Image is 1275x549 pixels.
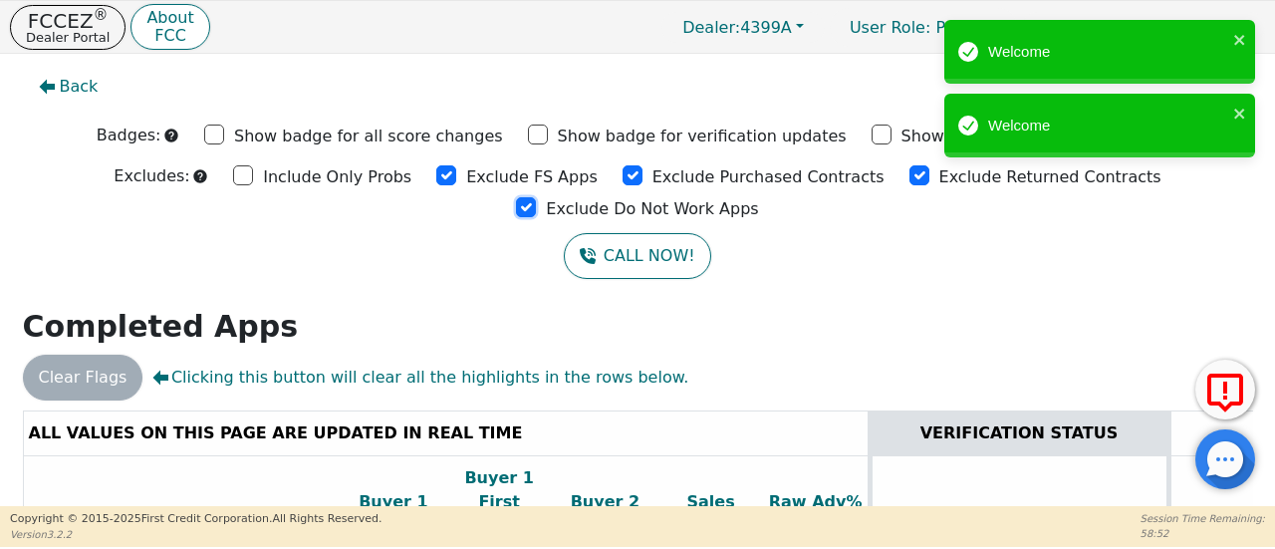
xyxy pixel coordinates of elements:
[114,164,189,188] p: Excludes:
[652,165,885,189] p: Exclude Purchased Contracts
[263,165,411,189] p: Include Only Probs
[1022,12,1265,43] button: 4399A:[PERSON_NAME]
[466,165,598,189] p: Exclude FS Apps
[26,31,110,44] p: Dealer Portal
[682,18,792,37] span: 4399A
[850,18,930,37] span: User Role :
[988,41,1227,64] div: Welcome
[830,8,1017,47] a: User Role: Primary
[60,75,99,99] span: Back
[546,197,758,221] p: Exclude Do Not Work Apps
[23,64,115,110] button: Back
[10,511,382,528] p: Copyright © 2015- 2025 First Credit Corporation.
[23,309,299,344] strong: Completed Apps
[1233,28,1247,51] button: close
[272,512,382,525] span: All Rights Reserved.
[830,8,1017,47] p: Primary
[152,366,688,390] span: Clicking this button will clear all the highlights in the rows below.
[146,10,193,26] p: About
[988,115,1227,137] div: Welcome
[234,125,503,148] p: Show badge for all score changes
[10,527,382,542] p: Version 3.2.2
[1195,360,1255,419] button: Report Error to FCC
[901,125,1179,148] p: Show badge for new problem code
[94,6,109,24] sup: ®
[97,124,161,147] p: Badges:
[558,125,847,148] p: Show badge for verification updates
[661,12,825,43] button: Dealer:4399A
[939,165,1161,189] p: Exclude Returned Contracts
[130,4,209,51] button: AboutFCC
[1141,526,1265,541] p: 58:52
[682,18,740,37] span: Dealer:
[26,11,110,31] p: FCCEZ
[1141,511,1265,526] p: Session Time Remaining:
[1233,102,1247,125] button: close
[10,5,126,50] button: FCCEZ®Dealer Portal
[564,233,710,279] button: CALL NOW!
[146,28,193,44] p: FCC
